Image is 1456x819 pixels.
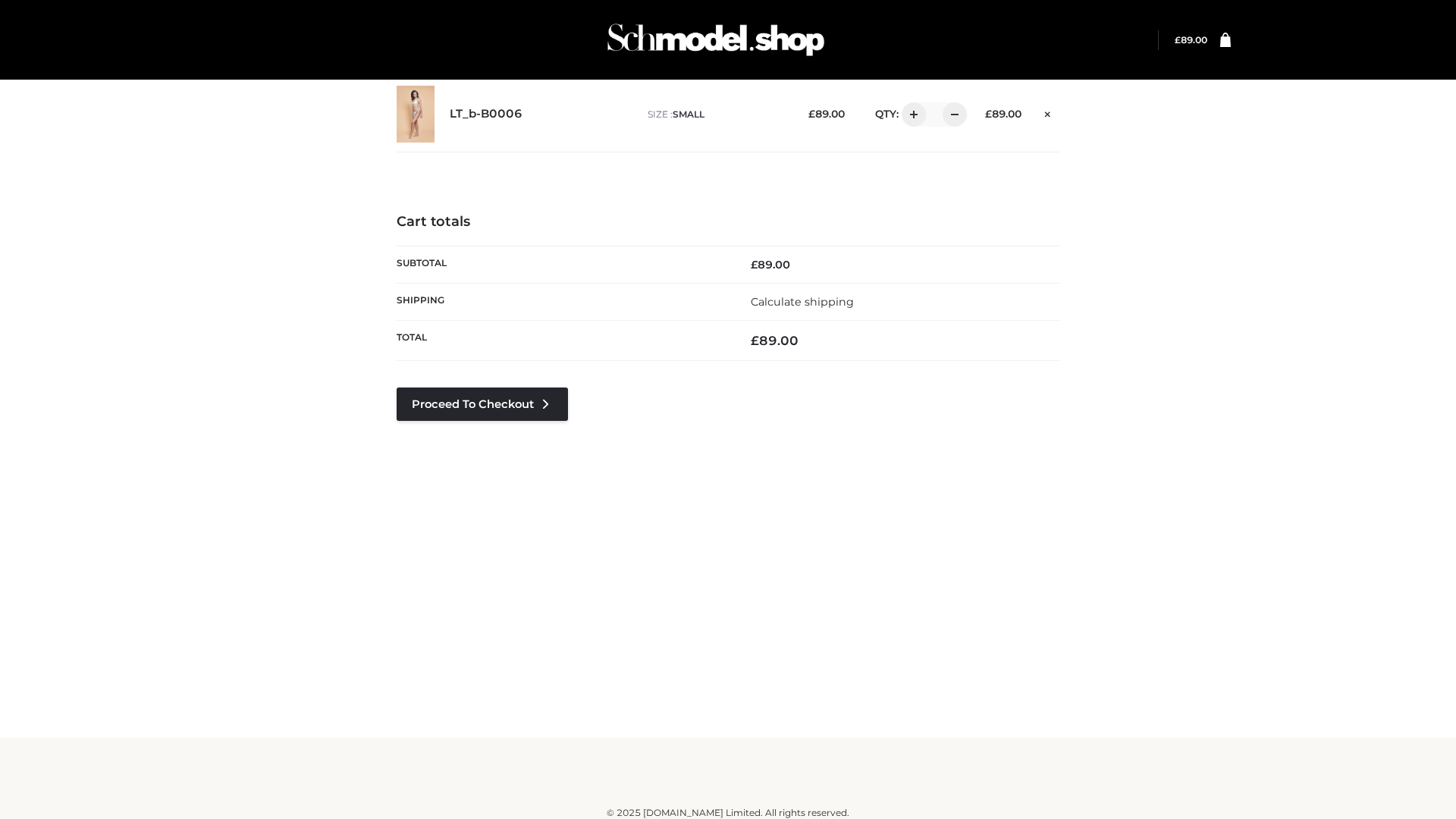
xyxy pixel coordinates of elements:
bdi: 89.00 [985,108,1021,120]
p: size : [648,108,785,121]
div: QTY: [860,102,962,127]
span: £ [751,258,758,271]
th: Shipping [397,283,728,320]
th: Total [397,321,728,361]
span: £ [808,108,815,120]
th: Subtotal [397,246,728,283]
span: £ [985,108,992,120]
img: LT_b-B0006 - SMALL [397,86,435,143]
a: Calculate shipping [751,295,854,309]
span: £ [751,333,759,348]
img: Schmodel Admin 964 [602,10,830,70]
span: SMALL [673,108,704,120]
bdi: 89.00 [751,333,799,348]
span: £ [1175,34,1181,45]
a: £89.00 [1175,34,1207,45]
a: LT_b-B0006 [450,107,522,121]
bdi: 89.00 [808,108,845,120]
a: Remove this item [1037,102,1059,122]
a: Proceed to Checkout [397,388,568,421]
bdi: 89.00 [751,258,790,271]
h4: Cart totals [397,214,1059,231]
bdi: 89.00 [1175,34,1207,45]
